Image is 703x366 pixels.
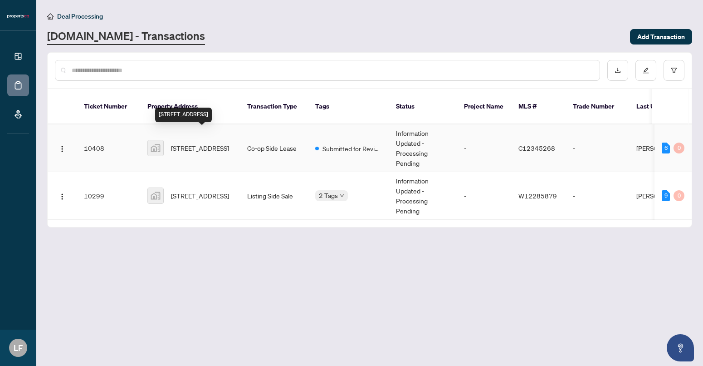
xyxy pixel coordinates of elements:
span: home [47,13,54,20]
span: LF [14,341,23,354]
th: Transaction Type [240,89,308,124]
td: Listing Side Sale [240,172,308,220]
span: Deal Processing [57,12,103,20]
td: Information Updated - Processing Pending [389,172,457,220]
button: download [607,60,628,81]
td: - [457,124,511,172]
th: Status [389,89,457,124]
div: 0 [674,143,684,153]
img: thumbnail-img [148,188,163,203]
button: edit [635,60,656,81]
span: down [340,193,344,198]
span: edit [643,67,649,74]
span: C12345268 [518,144,555,152]
button: Logo [55,141,69,155]
td: - [566,172,629,220]
span: W12285879 [518,192,557,200]
td: 10299 [77,172,140,220]
th: Property Address [140,89,240,124]
button: Open asap [667,334,694,361]
div: 6 [662,143,670,153]
td: [PERSON_NAME] [629,124,697,172]
a: [DOMAIN_NAME] - Transactions [47,29,205,45]
td: [PERSON_NAME] [629,172,697,220]
span: filter [671,67,677,74]
td: Co-op Side Lease [240,124,308,172]
img: logo [7,14,29,19]
th: Tags [308,89,389,124]
button: Add Transaction [630,29,692,45]
img: thumbnail-img [148,140,163,156]
img: Logo [59,193,66,200]
td: - [457,172,511,220]
button: filter [664,60,684,81]
th: MLS # [511,89,566,124]
td: Information Updated - Processing Pending [389,124,457,172]
span: [STREET_ADDRESS] [171,143,229,153]
img: Logo [59,145,66,153]
span: 2 Tags [319,190,338,201]
span: [STREET_ADDRESS] [171,191,229,201]
th: Trade Number [566,89,629,124]
div: [STREET_ADDRESS] [155,108,212,122]
td: - [566,124,629,172]
div: 9 [662,190,670,201]
button: Logo [55,188,69,203]
th: Ticket Number [77,89,140,124]
th: Last Updated By [629,89,697,124]
div: 0 [674,190,684,201]
span: download [615,67,621,74]
th: Project Name [457,89,511,124]
span: Add Transaction [637,30,685,44]
td: 10408 [77,124,140,172]
span: Submitted for Review [322,143,381,153]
